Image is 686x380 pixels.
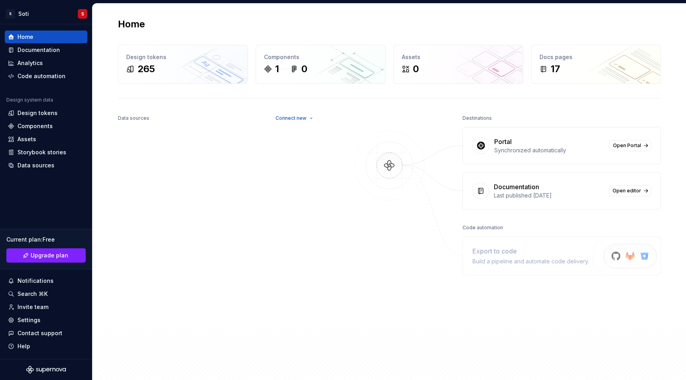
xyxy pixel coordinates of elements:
[462,113,492,124] div: Destinations
[17,277,54,285] div: Notifications
[6,236,86,244] div: Current plan : Free
[264,53,377,61] div: Components
[256,45,385,84] a: Components10
[402,53,515,61] div: Assets
[613,188,641,194] span: Open editor
[540,53,653,61] div: Docs pages
[613,142,641,149] span: Open Portal
[5,57,87,69] a: Analytics
[17,290,48,298] div: Search ⌘K
[17,329,62,337] div: Contact support
[609,185,651,196] a: Open editor
[17,316,40,324] div: Settings
[276,115,306,121] span: Connect new
[17,342,30,350] div: Help
[5,314,87,326] a: Settings
[472,257,589,265] div: Build a pipeline and automate code delivery.
[126,53,239,61] div: Design tokens
[17,161,54,169] div: Data sources
[494,192,604,200] div: Last published [DATE]
[17,72,66,80] div: Code automation
[413,63,419,75] div: 0
[17,135,36,143] div: Assets
[531,45,661,84] a: Docs pages17
[393,45,523,84] a: Assets0
[5,301,87,313] a: Invite team
[137,63,155,75] div: 265
[494,146,605,154] div: Synchronized automatically
[5,107,87,119] a: Design tokens
[17,148,66,156] div: Storybook stories
[5,120,87,132] a: Components
[6,9,15,19] div: S
[6,248,86,263] a: Upgrade plan
[5,44,87,56] a: Documentation
[26,366,66,374] svg: Supernova Logo
[472,246,589,256] div: Export to code
[2,5,91,22] button: SSotiS
[17,122,53,130] div: Components
[494,182,539,192] div: Documentation
[118,18,145,31] h2: Home
[118,113,149,124] div: Data sources
[5,274,87,287] button: Notifications
[5,146,87,159] a: Storybook stories
[275,63,279,75] div: 1
[5,159,87,172] a: Data sources
[5,70,87,83] a: Code automation
[17,59,43,67] div: Analytics
[17,303,48,311] div: Invite team
[494,137,512,146] div: Portal
[17,109,58,117] div: Design tokens
[5,288,87,300] button: Search ⌘K
[17,46,60,54] div: Documentation
[551,63,560,75] div: 17
[609,140,651,151] a: Open Portal
[6,97,53,103] div: Design system data
[5,327,87,340] button: Contact support
[118,45,248,84] a: Design tokens265
[17,33,33,41] div: Home
[272,113,316,124] button: Connect new
[462,222,503,233] div: Code automation
[31,251,68,259] span: Upgrade plan
[81,11,84,17] div: S
[18,10,29,18] div: Soti
[5,133,87,146] a: Assets
[5,31,87,43] a: Home
[301,63,307,75] div: 0
[5,340,87,353] button: Help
